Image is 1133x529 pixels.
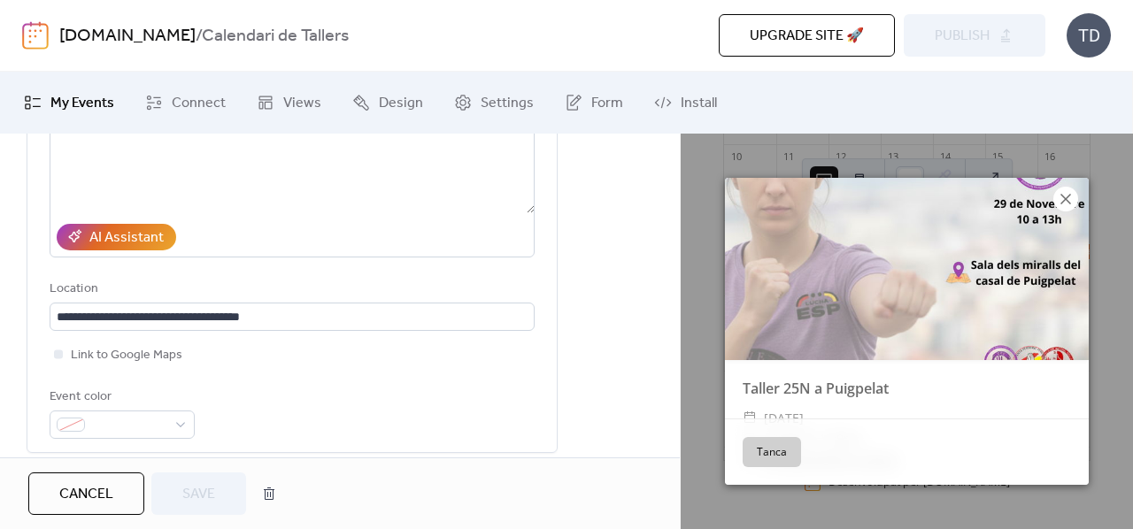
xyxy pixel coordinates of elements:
div: Location [50,279,531,300]
span: Upgrade site 🚀 [750,26,864,47]
button: Tanca [743,437,801,467]
button: Upgrade site 🚀 [719,14,895,57]
span: Cancel [59,484,113,505]
a: My Events [11,79,127,126]
span: Settings [481,93,534,114]
a: Views [243,79,335,126]
span: My Events [50,93,114,114]
span: Link to Google Maps [71,345,182,366]
b: Calendari de Tallers [202,19,349,53]
div: TD [1067,13,1111,57]
span: Form [591,93,623,114]
span: Views [283,93,321,114]
span: [DATE] [764,408,804,429]
a: Install [641,79,730,126]
button: AI Assistant [57,224,176,250]
div: ​ [743,408,757,429]
span: Install [681,93,717,114]
div: AI Assistant [89,227,164,249]
a: Settings [441,79,547,126]
img: logo [22,21,49,50]
b: / [196,19,202,53]
a: Form [551,79,636,126]
div: Event color [50,387,191,408]
div: Taller 25N a Puigpelat [725,378,1089,399]
span: Connect [172,93,226,114]
a: Connect [132,79,239,126]
a: Design [339,79,436,126]
a: [DOMAIN_NAME] [59,19,196,53]
span: Design [379,93,423,114]
button: Cancel [28,472,144,515]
